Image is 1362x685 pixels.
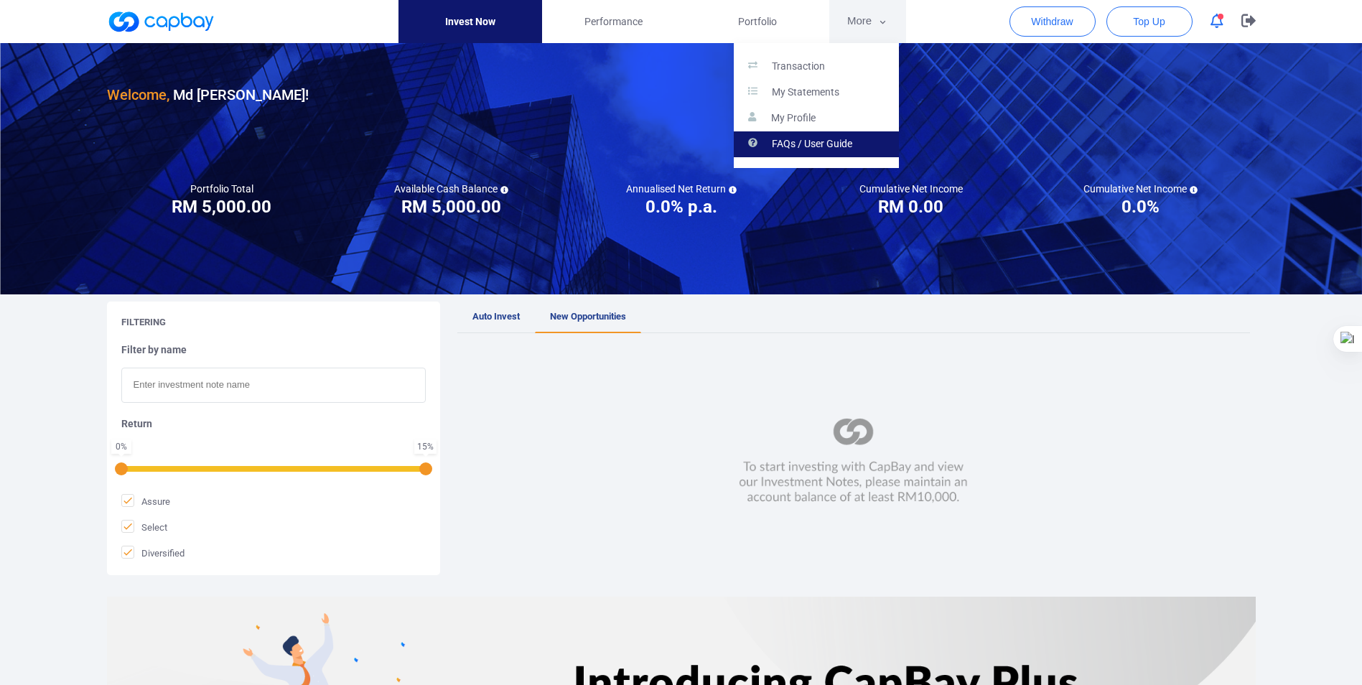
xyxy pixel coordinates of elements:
p: Transaction [772,60,825,73]
a: My Profile [734,106,899,131]
p: My Profile [771,112,816,125]
p: My Statements [772,86,839,99]
p: FAQs / User Guide [772,138,852,151]
a: Transaction [734,54,899,80]
a: FAQs / User Guide [734,131,899,157]
a: My Statements [734,80,899,106]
